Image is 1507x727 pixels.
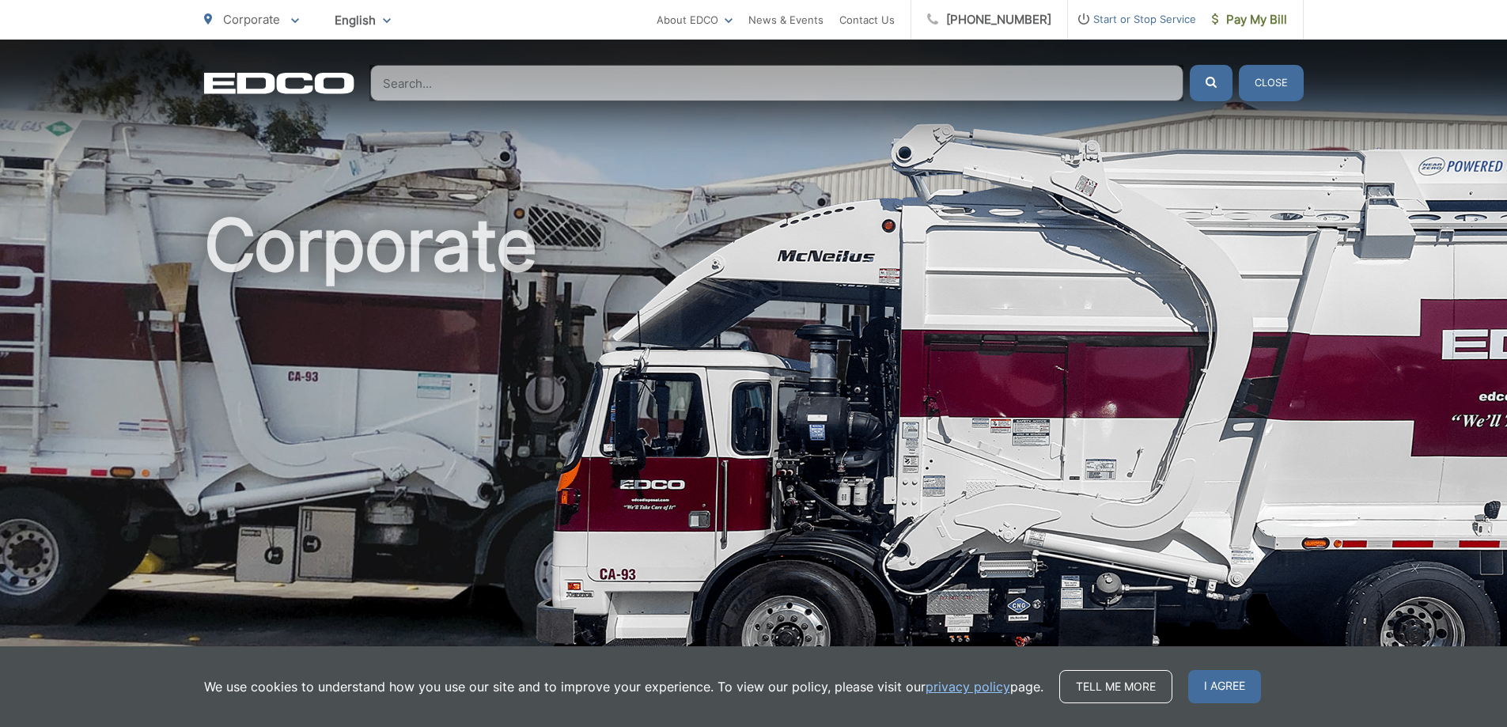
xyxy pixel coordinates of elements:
span: Pay My Bill [1212,10,1287,29]
a: About EDCO [657,10,733,29]
button: Submit the search query. [1190,65,1232,101]
input: Search [370,65,1183,101]
a: News & Events [748,10,824,29]
span: Corporate [223,12,280,27]
h1: Corporate [204,206,1304,706]
a: Contact Us [839,10,895,29]
a: EDCD logo. Return to the homepage. [204,72,354,94]
p: We use cookies to understand how you use our site and to improve your experience. To view our pol... [204,677,1043,696]
button: Close [1239,65,1304,101]
a: Tell me more [1059,670,1172,703]
a: privacy policy [926,677,1010,696]
span: English [323,6,403,34]
span: I agree [1188,670,1261,703]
